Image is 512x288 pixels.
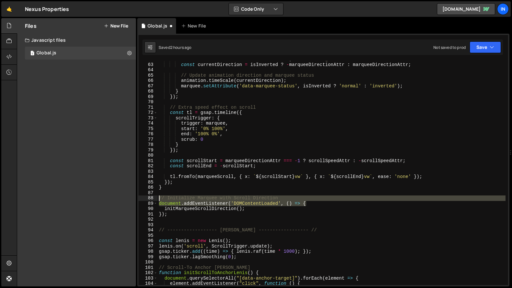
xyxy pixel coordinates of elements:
div: 76 [139,131,158,137]
div: 86 [139,185,158,190]
div: 77 [139,137,158,142]
div: 101 [139,265,158,271]
div: 100 [139,260,158,265]
div: 85 [139,180,158,185]
button: New File [104,23,128,28]
a: [DOMAIN_NAME] [437,3,495,15]
div: 70 [139,99,158,105]
div: 72 [139,110,158,116]
div: 79 [139,148,158,153]
div: 65 [139,73,158,78]
div: 88 [139,195,158,201]
div: 67 [139,83,158,89]
div: 69 [139,94,158,100]
div: 89 [139,201,158,206]
div: 66 [139,78,158,83]
div: Javascript files [17,34,136,47]
div: 63 [139,62,158,68]
div: 99 [139,254,158,260]
div: 92 [139,217,158,222]
div: 82 [139,163,158,169]
div: 91 [139,212,158,217]
div: 104 [139,281,158,286]
div: 96 [139,238,158,244]
div: 71 [139,105,158,110]
div: New File [181,23,208,29]
a: In [497,3,509,15]
button: Code Only [229,3,283,15]
div: 97 [139,244,158,249]
div: 64 [139,67,158,73]
div: 102 [139,270,158,276]
div: 94 [139,227,158,233]
div: 83 [139,169,158,174]
a: 🤙 [1,1,17,17]
div: 98 [139,249,158,254]
div: 90 [139,206,158,212]
div: 95 [139,233,158,238]
div: 68 [139,89,158,94]
div: Global.js [148,23,167,29]
span: 1 [30,51,34,56]
div: 84 [139,174,158,180]
div: Not saved to prod [433,45,466,50]
div: 74 [139,121,158,126]
div: Nexus Properties [25,5,69,13]
div: 93 [139,222,158,228]
button: Save [470,41,501,53]
div: 73 [139,116,158,121]
div: 80 [139,153,158,158]
div: 87 [139,190,158,196]
div: 75 [139,126,158,132]
div: Global.js [37,50,56,56]
div: Saved [159,45,192,50]
div: 103 [139,276,158,281]
div: 17042/46860.js [25,47,136,60]
div: 2 hours ago [170,45,192,50]
div: 81 [139,158,158,164]
h2: Files [25,22,37,29]
div: 78 [139,142,158,148]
